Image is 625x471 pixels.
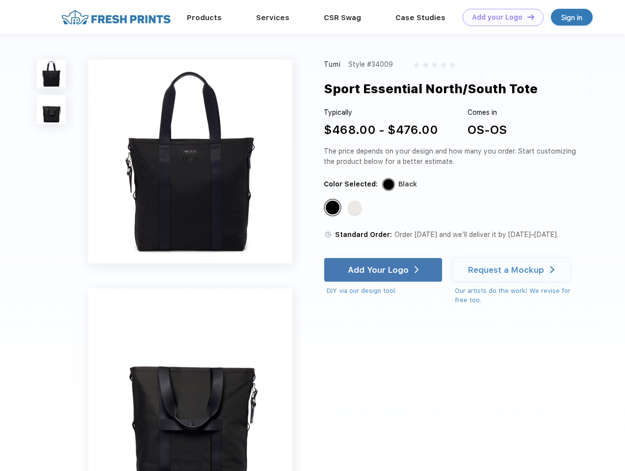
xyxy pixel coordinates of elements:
[326,201,339,214] div: Black
[550,266,554,273] img: white arrow
[394,231,558,238] span: Order [DATE] and we’ll deliver it by [DATE]–[DATE].
[468,107,507,118] div: Comes in
[348,265,409,275] div: Add Your Logo
[37,59,66,88] img: func=resize&h=100
[88,59,292,263] img: func=resize&h=640
[468,121,507,139] div: OS-OS
[348,59,393,70] div: Style #34009
[335,231,392,238] span: Standard Order:
[414,62,419,68] img: gray_star.svg
[324,146,580,167] div: The price depends on your design and how many you order. Start customizing the product below for ...
[472,13,522,22] div: Add your Logo
[422,62,428,68] img: gray_star.svg
[324,79,538,98] div: Sport Essential North/South Tote
[455,286,580,305] div: Our artists do the work! We revise for free too.
[527,14,534,20] img: DT
[561,12,582,23] div: Sign in
[432,62,438,68] img: gray_star.svg
[449,62,455,68] img: gray_star.svg
[58,9,174,26] img: fo%20logo%202.webp
[441,62,446,68] img: gray_star.svg
[415,266,419,273] img: white arrow
[324,121,438,139] div: $468.00 - $476.00
[468,265,544,275] div: Request a Mockup
[551,9,593,26] a: Sign in
[324,59,341,70] div: Tumi
[327,286,443,296] div: DIY via our design tool.
[324,230,333,239] img: standard order
[324,107,438,118] div: Typically
[398,179,417,189] div: Black
[37,95,66,124] img: func=resize&h=100
[324,179,378,189] div: Color Selected:
[187,13,222,22] a: Products
[348,201,362,214] div: Off White Tan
